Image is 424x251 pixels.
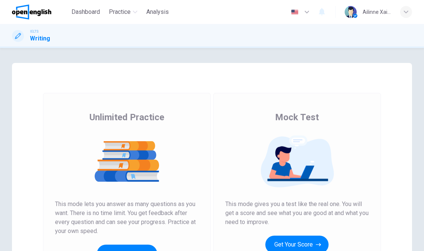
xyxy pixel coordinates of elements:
button: Analysis [143,5,172,19]
span: IELTS [30,29,39,34]
span: Mock Test [275,111,319,123]
div: Ailinne Xail D. [363,7,391,16]
span: This mode lets you answer as many questions as you want. There is no time limit. You get feedback... [55,200,199,236]
img: OpenEnglish logo [12,4,51,19]
a: OpenEnglish logo [12,4,68,19]
button: Dashboard [68,5,103,19]
span: Practice [109,7,131,16]
span: Analysis [146,7,169,16]
span: Dashboard [71,7,100,16]
img: Profile picture [345,6,357,18]
span: This mode gives you a test like the real one. You will get a score and see what you are good at a... [225,200,369,227]
span: Unlimited Practice [89,111,164,123]
h1: Writing [30,34,50,43]
img: en [290,9,299,15]
button: Practice [106,5,140,19]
